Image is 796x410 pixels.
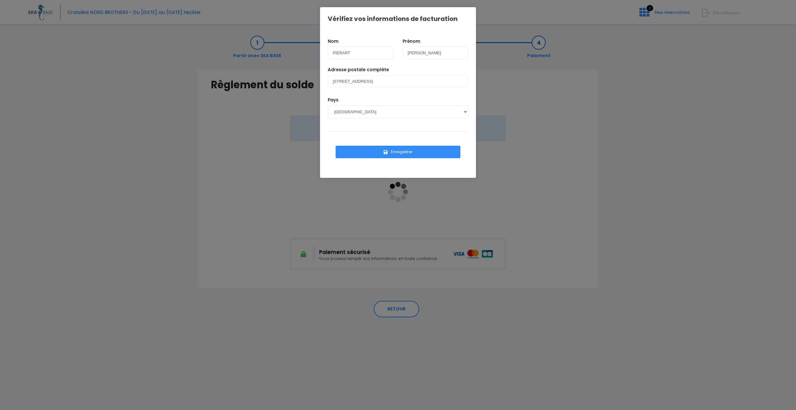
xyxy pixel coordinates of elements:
button: Enregistrer [336,146,460,158]
h1: Vérifiez vos informations de facturation [328,15,458,22]
label: Nom [328,38,338,45]
label: Pays [328,97,338,103]
label: Prénom [403,38,420,45]
label: Adresse postale complète [328,66,389,73]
